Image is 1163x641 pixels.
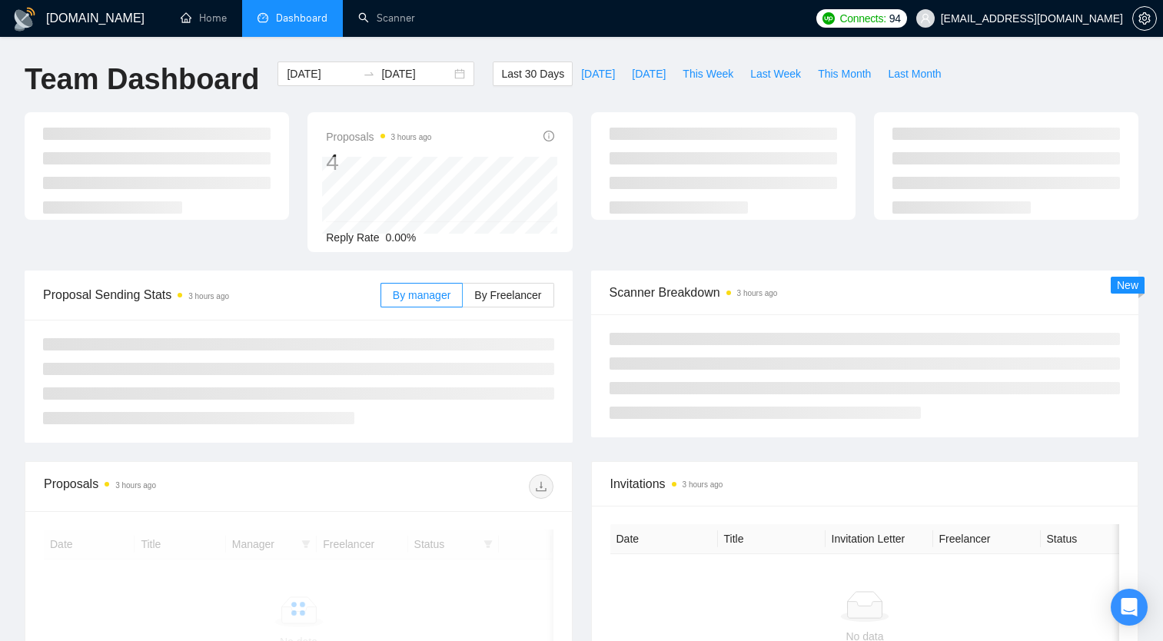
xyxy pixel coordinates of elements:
[12,7,37,32] img: logo
[1111,589,1148,626] div: Open Intercom Messenger
[25,61,259,98] h1: Team Dashboard
[188,292,229,301] time: 3 hours ago
[326,128,431,146] span: Proposals
[115,481,156,490] time: 3 hours ago
[809,61,879,86] button: This Month
[933,524,1041,554] th: Freelancer
[581,65,615,82] span: [DATE]
[879,61,949,86] button: Last Month
[391,133,432,141] time: 3 hours ago
[610,524,718,554] th: Date
[181,12,227,25] a: homeHome
[276,12,327,25] span: Dashboard
[822,12,835,25] img: upwork-logo.png
[742,61,809,86] button: Last Week
[610,283,1121,302] span: Scanner Breakdown
[632,65,666,82] span: [DATE]
[258,12,268,23] span: dashboard
[1133,12,1156,25] span: setting
[889,10,901,27] span: 94
[287,65,357,82] input: Start date
[363,68,375,80] span: to
[826,524,933,554] th: Invitation Letter
[674,61,742,86] button: This Week
[750,65,801,82] span: Last Week
[623,61,674,86] button: [DATE]
[888,65,941,82] span: Last Month
[393,289,450,301] span: By manager
[543,131,554,141] span: info-circle
[358,12,415,25] a: searchScanner
[363,68,375,80] span: swap-right
[386,231,417,244] span: 0.00%
[43,285,380,304] span: Proposal Sending Stats
[1041,524,1148,554] th: Status
[501,65,564,82] span: Last 30 Days
[920,13,931,24] span: user
[839,10,886,27] span: Connects:
[493,61,573,86] button: Last 30 Days
[610,474,1120,493] span: Invitations
[718,524,826,554] th: Title
[818,65,871,82] span: This Month
[44,474,298,499] div: Proposals
[1132,12,1157,25] a: setting
[683,65,733,82] span: This Week
[683,480,723,489] time: 3 hours ago
[474,289,541,301] span: By Freelancer
[737,289,778,297] time: 3 hours ago
[326,148,431,177] div: 4
[1117,279,1138,291] span: New
[573,61,623,86] button: [DATE]
[326,231,379,244] span: Reply Rate
[381,65,451,82] input: End date
[1132,6,1157,31] button: setting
